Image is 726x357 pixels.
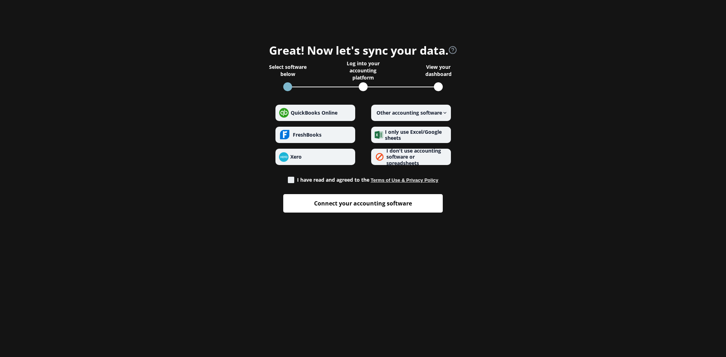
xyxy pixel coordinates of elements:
[375,152,385,162] img: none
[385,128,442,142] span: I only use Excel/Google sheets
[434,82,443,91] button: open step 3
[283,194,443,213] button: Connect your accounting software
[414,64,463,78] div: View your dashboard
[386,147,441,166] span: I don't use accounting software or spreadsheets
[263,64,313,78] div: Select software below
[290,153,302,160] span: Xero
[371,177,439,183] button: I have read and agreed to the
[448,43,457,59] button: view accounting link security info
[338,64,388,78] div: Log into your accounting platform
[279,108,289,118] img: quickbooks-online
[293,131,322,138] span: FreshBooks
[375,131,383,139] img: excel
[279,128,291,142] img: freshbooks
[279,152,289,162] img: xero
[297,176,439,183] span: I have read and agreed to the
[274,82,452,94] ol: Steps Indicator
[291,109,337,116] span: QuickBooks Online
[376,109,442,116] span: Other accounting software
[283,82,292,91] button: open step 1
[269,43,448,59] h1: Great! Now let's sync your data.
[359,82,368,91] button: open step 2
[448,46,457,54] svg: view accounting link security info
